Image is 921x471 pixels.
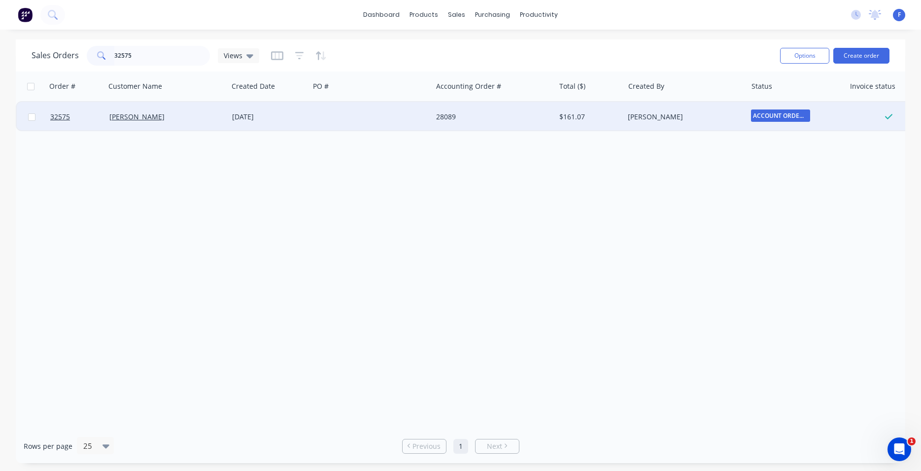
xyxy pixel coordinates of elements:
div: Total ($) [559,81,585,91]
div: $161.07 [559,112,617,122]
span: Views [224,50,242,61]
a: 32575 [50,102,109,132]
a: Next page [476,441,519,451]
iframe: Intercom live chat [887,437,911,461]
div: products [405,7,443,22]
div: sales [443,7,470,22]
span: F [898,10,901,19]
span: Previous [412,441,441,451]
span: Next [487,441,502,451]
div: Invoice status [850,81,895,91]
div: 28089 [436,112,546,122]
div: [PERSON_NAME] [628,112,737,122]
a: Previous page [403,441,446,451]
span: ACCOUNT ORDERS ... [751,109,810,122]
a: Page 1 is your current page [453,439,468,454]
span: Rows per page [24,441,72,451]
div: purchasing [470,7,515,22]
div: productivity [515,7,563,22]
div: Created By [628,81,664,91]
span: 32575 [50,112,70,122]
input: Search... [114,46,210,66]
button: Options [780,48,829,64]
div: Order # [49,81,75,91]
div: Accounting Order # [436,81,501,91]
button: Create order [833,48,889,64]
div: Customer Name [108,81,162,91]
span: 1 [908,437,916,445]
a: dashboard [358,7,405,22]
div: [DATE] [232,112,306,122]
ul: Pagination [398,439,523,454]
div: Status [751,81,772,91]
img: Factory [18,7,33,22]
a: [PERSON_NAME] [109,112,165,121]
div: PO # [313,81,329,91]
h1: Sales Orders [32,51,79,60]
div: Created Date [232,81,275,91]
